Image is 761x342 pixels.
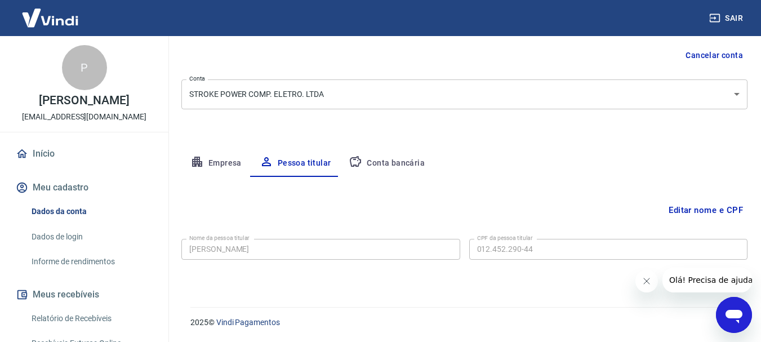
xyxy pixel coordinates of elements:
iframe: Fechar mensagem [635,270,658,292]
div: STROKE POWER COMP. ELETRO. LTDA [181,79,747,109]
button: Pessoa titular [251,150,340,177]
label: Conta [189,74,205,83]
iframe: Botão para abrir a janela de mensagens [716,297,752,333]
button: Conta bancária [340,150,434,177]
a: Relatório de Recebíveis [27,307,155,330]
button: Cancelar conta [681,45,747,66]
a: Dados de login [27,225,155,248]
button: Meu cadastro [14,175,155,200]
iframe: Mensagem da empresa [662,268,752,292]
a: Vindi Pagamentos [216,318,280,327]
img: Vindi [14,1,87,35]
p: 2025 © [190,317,734,328]
span: Olá! Precisa de ajuda? [7,8,95,17]
a: Início [14,141,155,166]
div: P [62,45,107,90]
button: Meus recebíveis [14,282,155,307]
p: [EMAIL_ADDRESS][DOMAIN_NAME] [22,111,146,123]
label: Nome da pessoa titular [189,234,250,242]
p: [PERSON_NAME] [39,95,129,106]
button: Editar nome e CPF [664,199,747,221]
label: CPF da pessoa titular [477,234,533,242]
a: Informe de rendimentos [27,250,155,273]
button: Empresa [181,150,251,177]
a: Dados da conta [27,200,155,223]
button: Sair [707,8,747,29]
